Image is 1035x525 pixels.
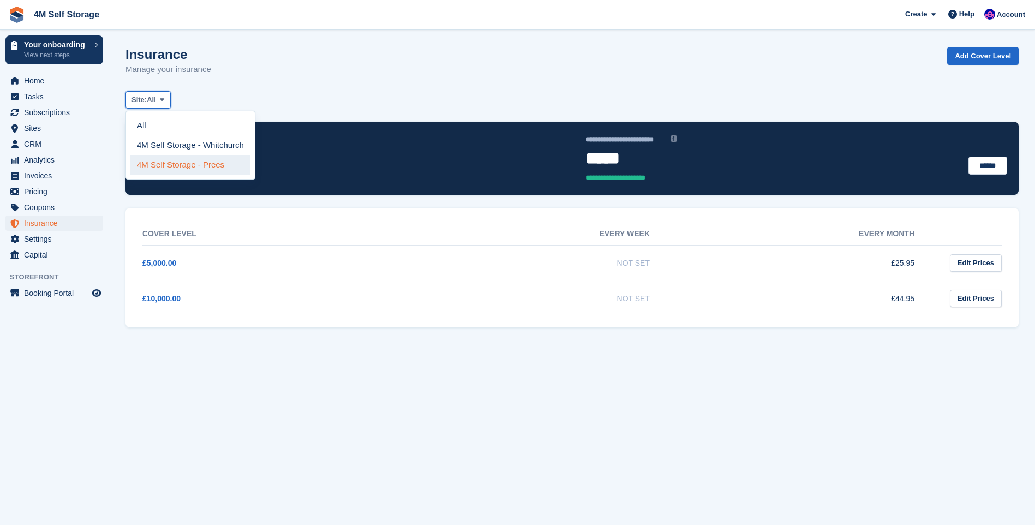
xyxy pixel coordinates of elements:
a: menu [5,247,103,262]
a: 4M Self Storage [29,5,104,23]
span: Subscriptions [24,105,89,120]
span: Settings [24,231,89,247]
a: 4M Self Storage - Prees [130,155,250,175]
a: Preview store [90,287,103,300]
span: Insurance [24,216,89,231]
a: £10,000.00 [142,294,181,303]
span: Create [905,9,927,20]
a: Edit Prices [950,254,1002,272]
a: £5,000.00 [142,259,176,267]
span: Booking Portal [24,285,89,301]
th: Every month [672,223,936,246]
button: Site: All [125,91,171,109]
td: Not Set [407,245,672,281]
a: menu [5,152,103,168]
h1: Insurance [125,47,211,62]
span: Storefront [10,272,109,283]
a: All [130,116,250,135]
span: Capital [24,247,89,262]
p: Manage your insurance [125,63,211,76]
span: All [147,94,156,105]
span: CRM [24,136,89,152]
a: menu [5,285,103,301]
p: Your onboarding [24,41,89,49]
a: menu [5,216,103,231]
a: menu [5,184,103,199]
a: menu [5,231,103,247]
span: Sites [24,121,89,136]
span: Tasks [24,89,89,104]
span: Coupons [24,200,89,215]
a: 4M Self Storage - Whitchurch [130,135,250,155]
span: Account [997,9,1025,20]
a: menu [5,73,103,88]
a: menu [5,200,103,215]
td: £44.95 [672,281,936,316]
a: menu [5,121,103,136]
th: Every week [407,223,672,246]
td: £25.95 [672,245,936,281]
img: stora-icon-8386f47178a22dfd0bd8f6a31ec36ba5ce8667c1dd55bd0f319d3a0aa187defe.svg [9,7,25,23]
span: Help [959,9,974,20]
p: View next steps [24,50,89,60]
a: menu [5,136,103,152]
span: Pricing [24,184,89,199]
a: Add Cover Level [947,47,1019,65]
span: Invoices [24,168,89,183]
td: Not Set [407,281,672,316]
a: Your onboarding View next steps [5,35,103,64]
span: Analytics [24,152,89,168]
th: Cover Level [142,223,407,246]
img: Pete Clutton [984,9,995,20]
span: Home [24,73,89,88]
img: icon-info-grey-7440780725fd019a000dd9b08b2336e03edf1995a4989e88bcd33f0948082b44.svg [671,135,677,142]
span: Site: [131,94,147,105]
a: menu [5,105,103,120]
a: menu [5,168,103,183]
a: Edit Prices [950,290,1002,308]
a: menu [5,89,103,104]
